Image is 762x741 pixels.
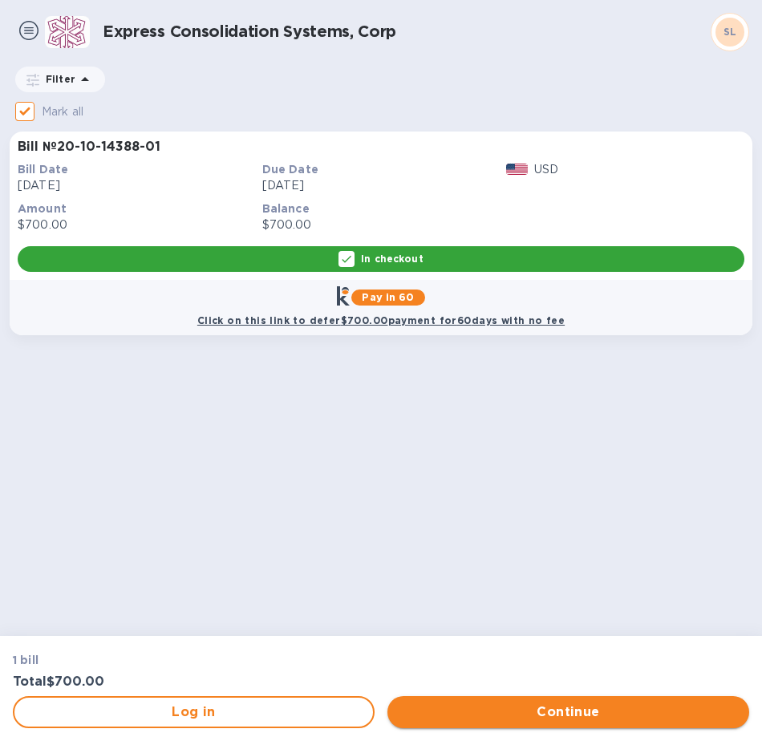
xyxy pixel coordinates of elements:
[18,177,256,194] p: [DATE]
[18,217,256,233] p: $700.00
[723,26,737,38] b: SL
[362,291,414,303] b: Pay in 60
[13,674,371,690] h3: Total $700.00
[13,696,375,728] button: Log in
[103,22,711,41] h1: Express Consolidation Systems, Corp
[197,314,565,326] b: Click on this link to defer $700.00 payment for 60 days with no fee
[42,103,83,120] p: Mark all
[534,161,558,178] p: USD
[262,202,310,215] b: Balance
[361,252,423,265] p: In checkout
[262,177,501,194] p: [DATE]
[387,696,749,728] button: Continue
[27,703,360,722] span: Log in
[400,703,736,722] span: Continue
[18,202,67,215] b: Amount
[262,217,501,233] p: $700.00
[18,163,68,176] b: Bill Date
[39,72,75,86] p: Filter
[262,163,318,176] b: Due Date
[13,652,371,668] p: 1 bill
[506,164,528,175] img: USD
[18,140,160,155] h3: Bill № 20-10-14388-01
